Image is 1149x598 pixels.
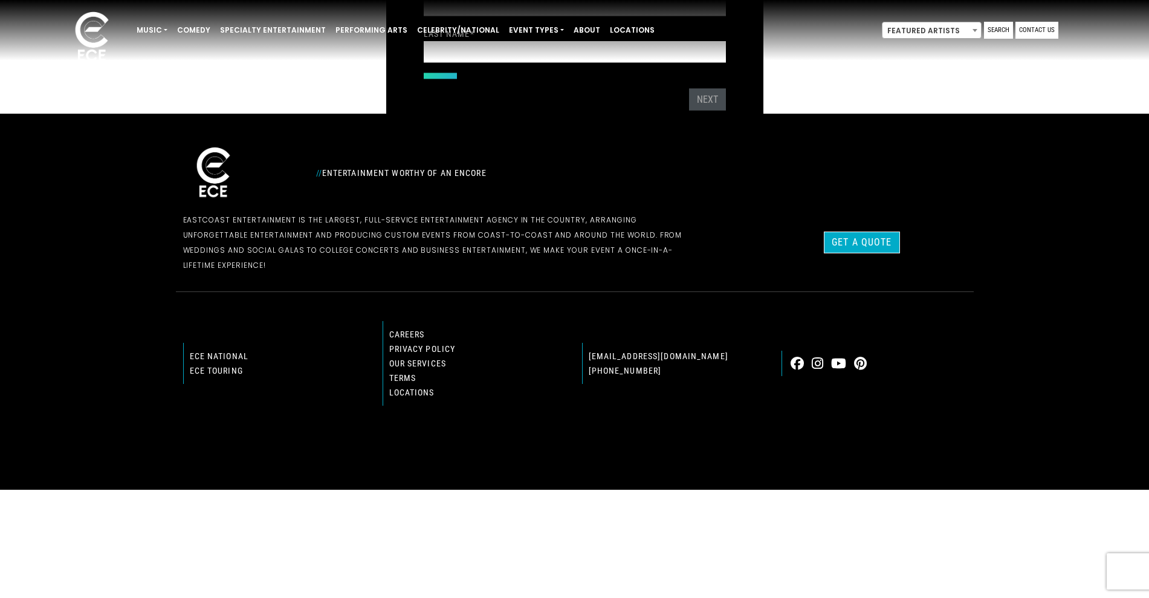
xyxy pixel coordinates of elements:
[172,20,215,41] a: Comedy
[824,232,899,253] a: Get a Quote
[309,163,708,183] div: Entertainment Worthy of an Encore
[389,388,435,397] a: Locations
[215,20,331,41] a: Specialty Entertainment
[62,8,122,67] img: ece_new_logo_whitev2-1.png
[504,20,569,41] a: Event Types
[882,22,981,39] span: Featured Artists
[183,212,701,273] p: EastCoast Entertainment is the largest, full-service entertainment agency in the country, arrangi...
[389,373,416,383] a: Terms
[190,351,248,361] a: ECE national
[183,144,244,203] img: ece_new_logo_whitev2-1.png
[183,435,966,450] p: © 2024 EastCoast Entertainment, Inc.
[190,366,243,375] a: ECE Touring
[389,359,446,368] a: Our Services
[389,330,425,339] a: Careers
[412,20,504,41] a: Celebrity/National
[589,351,728,361] a: [EMAIL_ADDRESS][DOMAIN_NAME]
[1015,22,1058,39] a: Contact Us
[389,344,456,354] a: Privacy Policy
[331,20,412,41] a: Performing Arts
[316,168,322,178] span: //
[589,366,662,375] a: [PHONE_NUMBER]
[569,20,605,41] a: About
[984,22,1013,39] a: Search
[605,20,659,41] a: Locations
[882,22,982,39] span: Featured Artists
[132,20,172,41] a: Music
